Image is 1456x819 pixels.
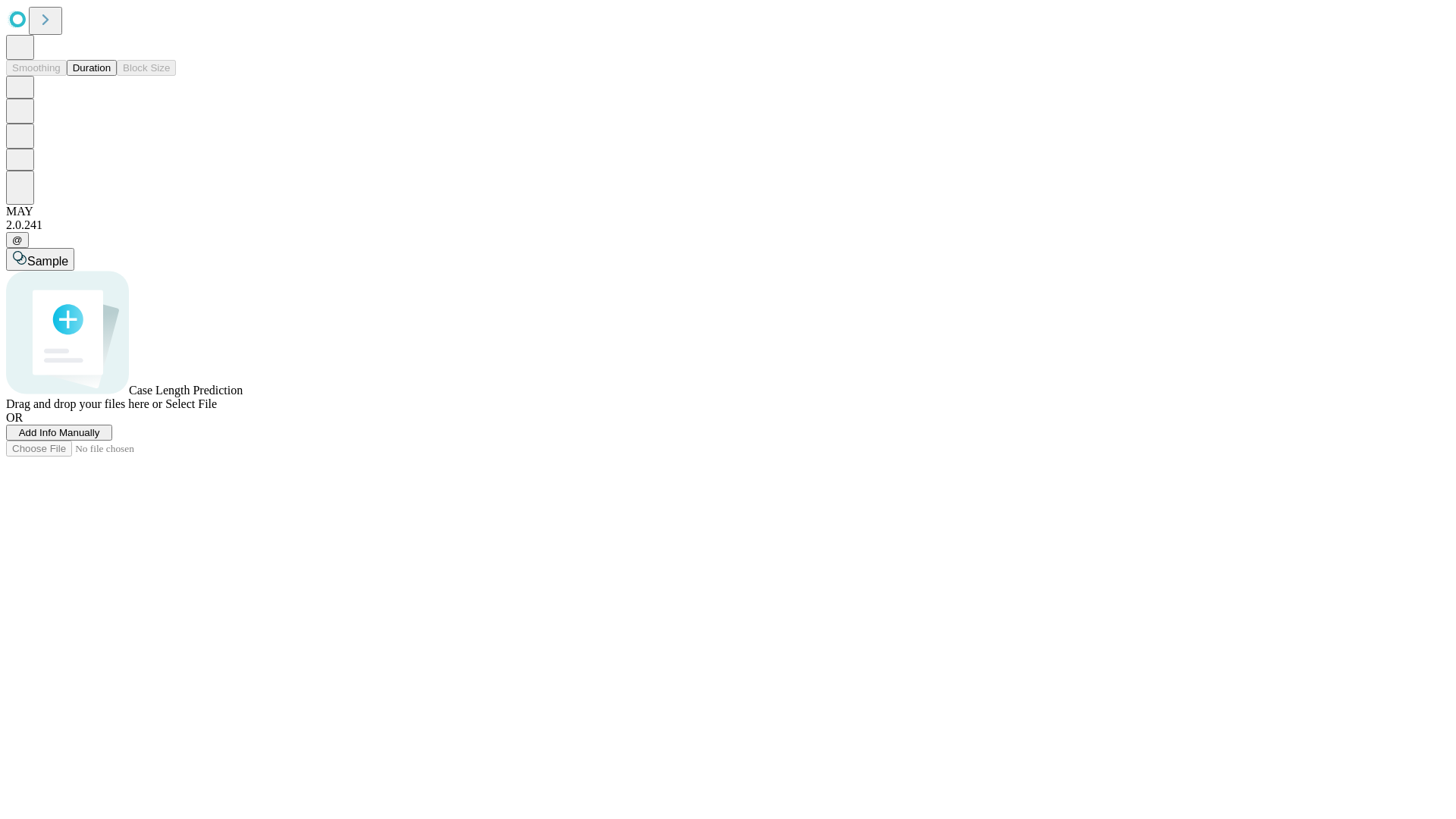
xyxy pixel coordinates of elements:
[12,234,23,246] span: @
[6,205,1450,218] div: MAY
[6,425,112,441] button: Add Info Manually
[165,397,217,410] span: Select File
[27,255,68,268] span: Sample
[129,384,243,397] span: Case Length Prediction
[117,60,176,76] button: Block Size
[67,60,117,76] button: Duration
[6,411,23,424] span: OR
[6,60,67,76] button: Smoothing
[6,218,1450,232] div: 2.0.241
[6,248,74,271] button: Sample
[6,397,162,410] span: Drag and drop your files here or
[19,427,100,438] span: Add Info Manually
[6,232,29,248] button: @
